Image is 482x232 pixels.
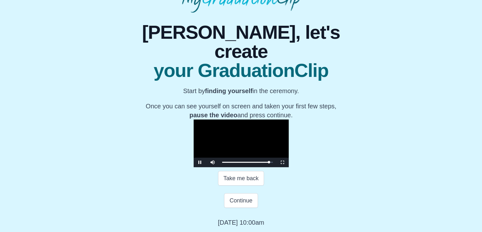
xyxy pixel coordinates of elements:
button: Mute [206,158,219,167]
div: Video Player [194,119,289,167]
button: Continue [224,193,258,208]
button: Pause [194,158,206,167]
p: Once you can see yourself on screen and taken your first few steps, and press continue. [120,102,362,119]
span: [PERSON_NAME], let's create [120,23,362,61]
p: Start by in the ceremony. [120,86,362,95]
span: your GraduationClip [120,61,362,80]
b: finding yourself [205,87,253,94]
button: Fullscreen [276,158,289,167]
button: Take me back [218,171,264,186]
p: [DATE] 10:00am [218,218,264,227]
div: Progress Bar [222,162,273,163]
b: pause the video [190,112,237,119]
